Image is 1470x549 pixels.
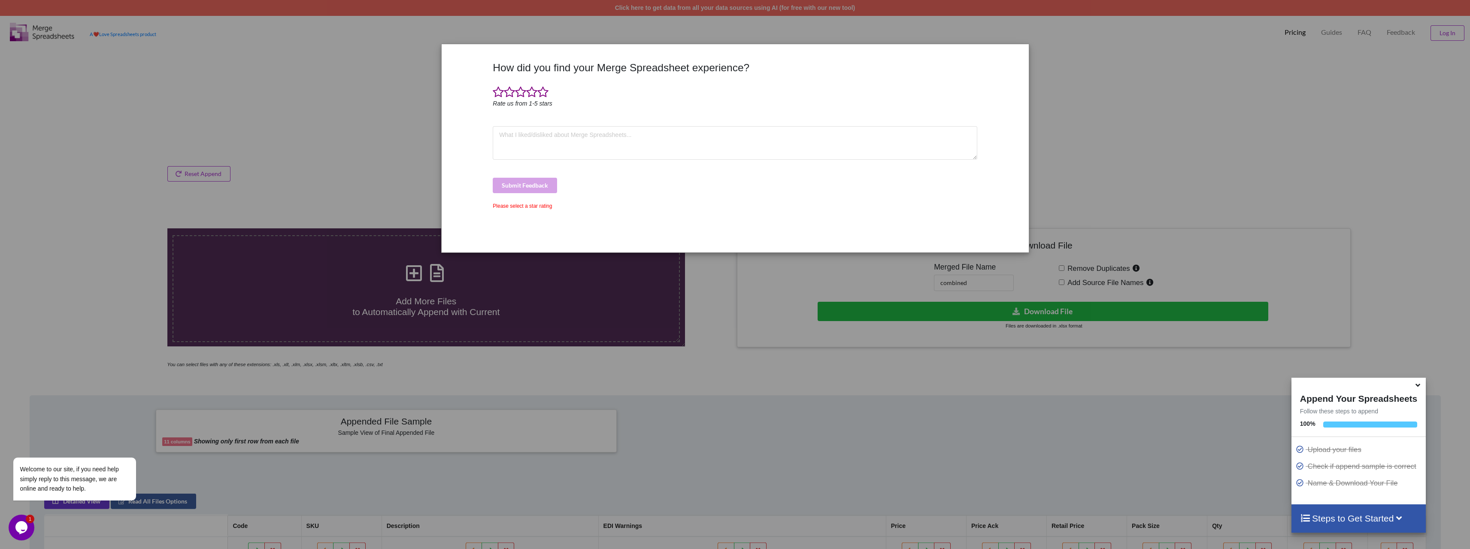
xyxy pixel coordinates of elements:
i: Rate us from 1-5 stars [493,100,552,107]
div: Please select a star rating [493,202,977,210]
h4: Append Your Spreadsheets [1291,391,1426,404]
p: Check if append sample is correct [1296,461,1424,472]
p: Upload your files [1296,444,1424,455]
h4: Steps to Get Started [1300,513,1417,524]
p: Follow these steps to append [1291,407,1426,416]
iframe: chat widget [9,515,36,540]
iframe: chat widget [9,380,163,510]
h3: How did you find your Merge Spreadsheet experience? [493,61,977,74]
p: Name & Download Your File [1296,478,1424,488]
b: 100 % [1300,420,1315,427]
